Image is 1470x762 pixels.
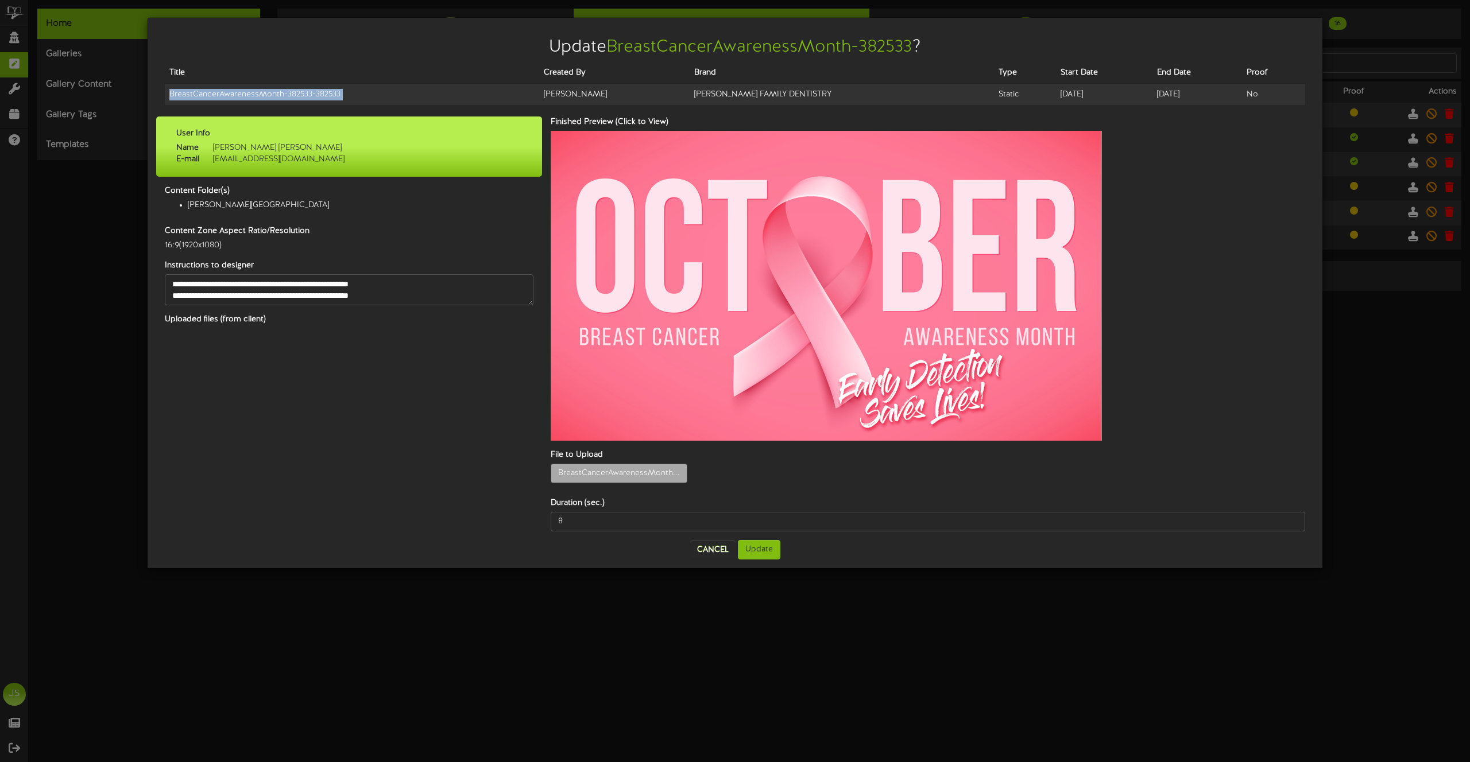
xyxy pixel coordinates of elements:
[176,155,199,164] strong: E-mail
[188,200,533,211] li: [PERSON_NAME][GEOGRAPHIC_DATA]
[156,240,542,251] div: 16:9 ( 1920x1080 )
[156,185,542,197] label: Content Folder(s)
[199,155,345,164] span: [EMAIL_ADDRESS][DOMAIN_NAME]
[606,38,912,57] span: BreastCancerAwarenessMonth-382533
[1152,84,1242,105] td: [DATE]
[1056,84,1152,105] td: [DATE]
[176,143,199,152] strong: Name
[738,540,780,559] button: Update
[690,63,994,84] th: Brand
[690,541,736,559] button: Cancel
[199,143,342,152] span: [PERSON_NAME] [PERSON_NAME]
[542,449,1314,461] label: File to Upload
[994,63,1056,84] th: Type
[1056,63,1152,84] th: Start Date
[165,38,1305,57] h2: Update ?
[542,116,1314,128] label: Finished Preview (Click to View)
[156,260,542,271] label: Instructions to designer
[165,63,539,84] th: Title
[168,128,531,139] label: User Info
[542,497,1314,509] label: Duration (sec.)
[539,63,690,84] th: Created By
[690,84,994,105] td: [PERSON_NAME] FAMILY DENTISTRY
[994,84,1056,105] td: Static
[551,131,1102,441] img: 86c727c0-2bd8-480c-9e00-e099df09377f.jpg
[1242,84,1305,105] td: No
[165,84,539,105] td: BreastCancerAwarenessMonth-382533 - 382533
[1152,63,1242,84] th: End Date
[156,314,542,325] label: Uploaded files (from client)
[156,226,542,237] label: Content Zone Aspect Ratio/Resolution
[539,84,690,105] td: [PERSON_NAME]
[1242,63,1305,84] th: Proof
